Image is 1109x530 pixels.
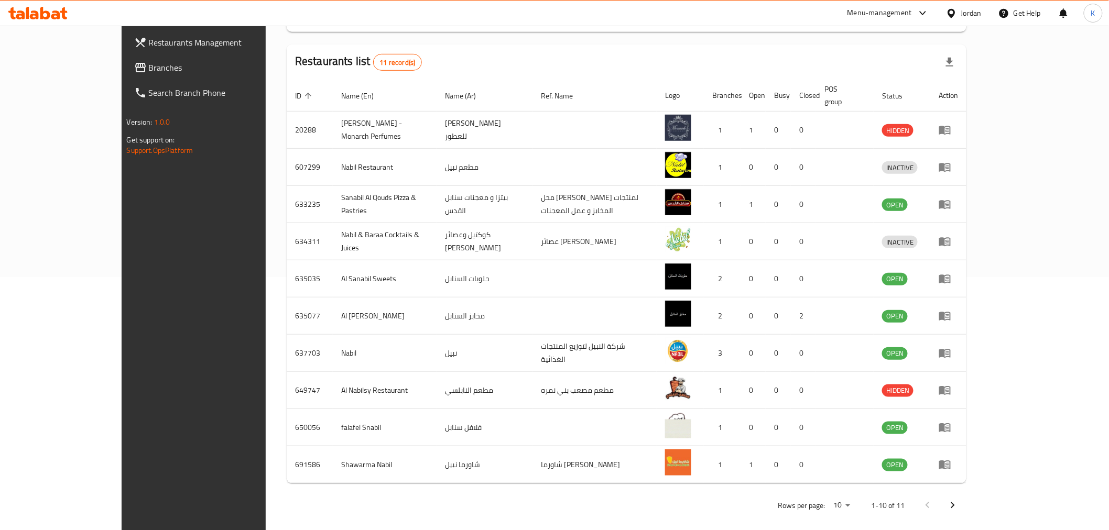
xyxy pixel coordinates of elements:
[287,80,966,483] table: enhanced table
[791,186,816,223] td: 0
[437,372,533,409] td: مطعم النابلسي
[341,90,387,102] span: Name (En)
[333,223,437,260] td: Nabil & Baraa Cocktails & Juices
[704,112,741,149] td: 1
[333,260,437,297] td: Al Sanabil Sweets
[741,186,766,223] td: 1
[882,459,908,471] span: OPEN
[295,53,422,71] h2: Restaurants list
[766,297,791,335] td: 0
[533,186,657,223] td: محل [PERSON_NAME] لمنتجات المخابز و عمل المعجنات
[437,223,533,260] td: كوكتيل وعصائر [PERSON_NAME]
[741,260,766,297] td: 0
[373,54,422,71] div: Total records count
[882,236,918,248] span: INACTIVE
[127,143,193,157] a: Support.OpsPlatform
[741,149,766,186] td: 0
[882,162,918,174] span: INACTIVE
[126,30,307,55] a: Restaurants Management
[287,446,333,483] td: 691586
[778,499,825,512] p: Rows per page:
[940,493,965,518] button: Next page
[665,301,691,327] img: Al Sanabil Bakery
[437,186,533,223] td: بيتزا و معجنات سنابل القدس
[665,338,691,364] img: Nabil
[791,223,816,260] td: 0
[766,186,791,223] td: 0
[882,199,908,211] span: OPEN
[533,372,657,409] td: مطعم مصعب بني نمره
[961,7,982,19] div: Jordan
[939,421,958,434] div: Menu
[791,335,816,372] td: 0
[766,260,791,297] td: 0
[791,149,816,186] td: 0
[287,409,333,446] td: 650056
[287,186,333,223] td: 633235
[333,372,437,409] td: Al Nabilsy Restaurant
[704,446,741,483] td: 1
[791,112,816,149] td: 0
[741,80,766,112] th: Open
[939,161,958,173] div: Menu
[445,90,490,102] span: Name (Ar)
[437,409,533,446] td: فلافل سنابل
[741,297,766,335] td: 0
[127,115,153,129] span: Version:
[766,149,791,186] td: 0
[287,372,333,409] td: 649747
[882,273,908,285] span: OPEN
[791,80,816,112] th: Closed
[333,446,437,483] td: Shawarma Nabil
[871,499,905,512] p: 1-10 of 11
[939,124,958,136] div: Menu
[882,310,908,322] span: OPEN
[149,36,298,49] span: Restaurants Management
[704,186,741,223] td: 1
[533,446,657,483] td: شاورما [PERSON_NAME]
[333,297,437,335] td: Al [PERSON_NAME]
[882,384,914,396] span: HIDDEN
[374,58,422,68] span: 11 record(s)
[882,310,908,323] div: OPEN
[939,272,958,285] div: Menu
[766,335,791,372] td: 0
[704,80,741,112] th: Branches
[882,422,908,434] span: OPEN
[704,409,741,446] td: 1
[704,372,741,409] td: 1
[882,347,908,359] span: OPEN
[939,198,958,211] div: Menu
[665,412,691,438] img: falafel Snabil
[665,375,691,401] img: Al Nabilsy Restaurant
[287,223,333,260] td: 634311
[665,152,691,178] img: Nabil Restaurant
[126,80,307,105] a: Search Branch Phone
[127,133,175,147] span: Get support on:
[882,161,918,174] div: INACTIVE
[533,223,657,260] td: عصائر [PERSON_NAME]
[437,335,533,372] td: نبيل
[704,297,741,335] td: 2
[766,372,791,409] td: 0
[541,90,587,102] span: Ref. Name
[791,409,816,446] td: 0
[939,235,958,248] div: Menu
[295,90,315,102] span: ID
[930,80,966,112] th: Action
[741,372,766,409] td: 0
[533,335,657,372] td: شركة النبيل لتوزيع المنتجات الغذائية
[657,80,704,112] th: Logo
[882,422,908,434] div: OPEN
[741,112,766,149] td: 1
[287,260,333,297] td: 635035
[939,384,958,396] div: Menu
[665,449,691,476] img: Shawarma Nabil
[333,186,437,223] td: Sanabil Al Qouds Pizza & Pastries
[766,112,791,149] td: 0
[126,55,307,80] a: Branches
[939,310,958,322] div: Menu
[766,409,791,446] td: 0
